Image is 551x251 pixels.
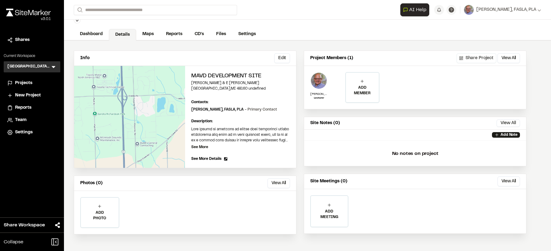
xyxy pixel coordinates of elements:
[476,6,536,13] span: [PERSON_NAME], FASLA, PLA
[191,144,208,150] p: See More
[497,176,520,186] button: View All
[160,28,188,40] a: Reports
[15,129,33,136] span: Settings
[4,221,45,229] span: Share Workspace
[7,37,57,43] a: Shares
[346,85,379,96] p: ADD MEMBER
[310,92,327,96] p: [PERSON_NAME], FASLA, PLA
[501,132,517,138] p: Add Note
[232,28,262,40] a: Settings
[464,5,474,15] img: User
[310,55,353,62] p: Project Members (1)
[80,180,103,187] p: Photos (0)
[400,3,432,16] div: Open AI Assistant
[191,99,208,105] p: Contacts:
[310,120,340,127] p: Site Notes (0)
[311,209,348,220] p: ADD MEETING
[191,107,277,112] p: [PERSON_NAME], FASLA, PLA
[15,117,26,123] span: Team
[310,96,327,100] p: Lecturer
[6,16,51,22] div: Oh geez...please don't...
[7,104,57,111] a: Reports
[497,53,520,63] button: View All
[74,17,81,23] button: Edit Tags
[268,178,290,188] button: View All
[7,80,57,87] a: Projects
[191,80,290,86] p: [PERSON_NAME] & E [PERSON_NAME]
[74,5,85,15] button: Search
[457,53,496,63] button: Share Project
[245,108,277,111] span: - Primary Contact
[4,238,23,246] span: Collapse
[188,28,210,40] a: CD's
[464,5,541,15] button: [PERSON_NAME], FASLA, PLA
[7,92,57,99] a: New Project
[15,92,41,99] span: New Project
[274,53,290,63] button: Edit
[15,37,30,43] span: Shares
[6,9,51,16] img: rebrand.png
[191,156,221,162] span: See More Details
[4,53,60,59] p: Current Workspace
[136,28,160,40] a: Maps
[400,3,429,16] button: Open AI Assistant
[210,28,232,40] a: Files
[191,72,290,80] h2: MAVD Development Site
[497,119,520,127] button: View All
[15,80,32,87] span: Projects
[191,86,290,91] p: [GEOGRAPHIC_DATA] , MI 48160 undefined
[310,178,347,185] p: Site Meetings (0)
[80,55,89,62] p: Info
[7,64,50,70] h3: [GEOGRAPHIC_DATA][US_STATE] SEAS-EAS 688 Site Planning and Design
[74,28,109,40] a: Dashboard
[409,6,426,14] span: AI Help
[7,117,57,123] a: Team
[310,72,327,89] img: Paul Kissinger, FASLA, PLA
[191,127,290,143] p: Lore ipsumd si ametcons ad elitse doei temporinci utlabo etdolorema aliq enim ad m veni quisnost ...
[309,144,521,164] p: No notes on project
[81,210,119,221] p: ADD PHOTO
[7,129,57,136] a: Settings
[191,119,290,124] p: Description:
[15,104,31,111] span: Reports
[109,29,136,41] a: Details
